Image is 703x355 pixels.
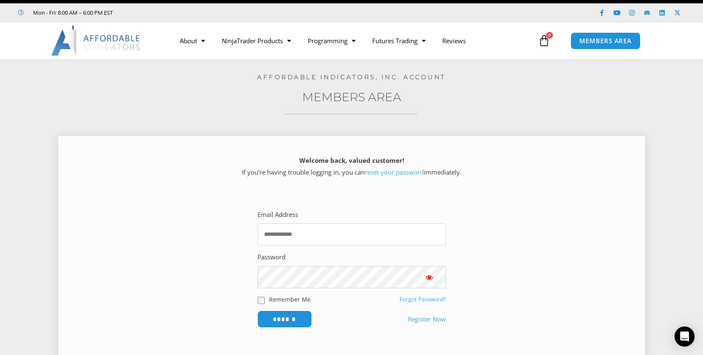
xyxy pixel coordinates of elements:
[51,26,141,56] img: LogoAI | Affordable Indicators – NinjaTrader
[257,73,446,81] a: Affordable Indicators, Inc. Account
[546,32,553,39] span: 0
[257,209,298,221] label: Email Address
[302,90,401,104] a: Members Area
[299,156,404,164] strong: Welcome back, valued customer!
[399,295,446,303] a: Forgot Password?
[412,266,446,288] button: Show password
[364,31,434,50] a: Futures Trading
[171,31,213,50] a: About
[526,29,563,53] a: 0
[31,8,113,18] span: Mon - Fri: 8:00 AM – 6:00 PM EST
[213,31,299,50] a: NinjaTrader Products
[408,313,446,325] a: Register Now
[125,8,250,17] iframe: Customer reviews powered by Trustpilot
[365,168,424,176] a: reset your password
[579,38,632,44] span: MEMBERS AREA
[299,31,364,50] a: Programming
[257,251,285,263] label: Password
[571,32,641,50] a: MEMBERS AREA
[434,31,474,50] a: Reviews
[73,155,630,178] p: If you’re having trouble logging in, you can immediately.
[171,31,536,50] nav: Menu
[674,326,695,347] div: Open Intercom Messenger
[269,295,311,304] label: Remember Me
